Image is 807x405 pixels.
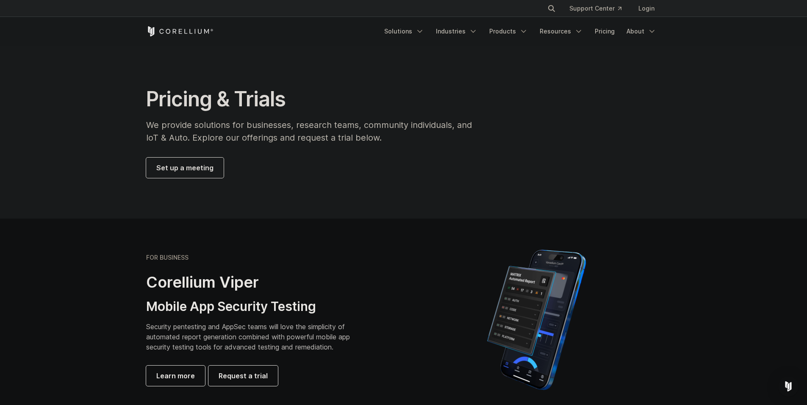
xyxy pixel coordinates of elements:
[431,24,483,39] a: Industries
[146,299,363,315] h3: Mobile App Security Testing
[146,26,214,36] a: Corellium Home
[208,366,278,386] a: Request a trial
[535,24,588,39] a: Resources
[379,24,429,39] a: Solutions
[146,254,189,261] h6: FOR BUSINESS
[146,322,363,352] p: Security pentesting and AppSec teams will love the simplicity of automated report generation comb...
[537,1,661,16] div: Navigation Menu
[156,163,214,173] span: Set up a meeting
[590,24,620,39] a: Pricing
[632,1,661,16] a: Login
[379,24,661,39] div: Navigation Menu
[563,1,628,16] a: Support Center
[219,371,268,381] span: Request a trial
[146,86,484,112] h1: Pricing & Trials
[778,376,799,397] div: Open Intercom Messenger
[156,371,195,381] span: Learn more
[146,119,484,144] p: We provide solutions for businesses, research teams, community individuals, and IoT & Auto. Explo...
[146,273,363,292] h2: Corellium Viper
[146,366,205,386] a: Learn more
[544,1,559,16] button: Search
[146,158,224,178] a: Set up a meeting
[621,24,661,39] a: About
[484,24,533,39] a: Products
[473,246,600,394] img: Corellium MATRIX automated report on iPhone showing app vulnerability test results across securit...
